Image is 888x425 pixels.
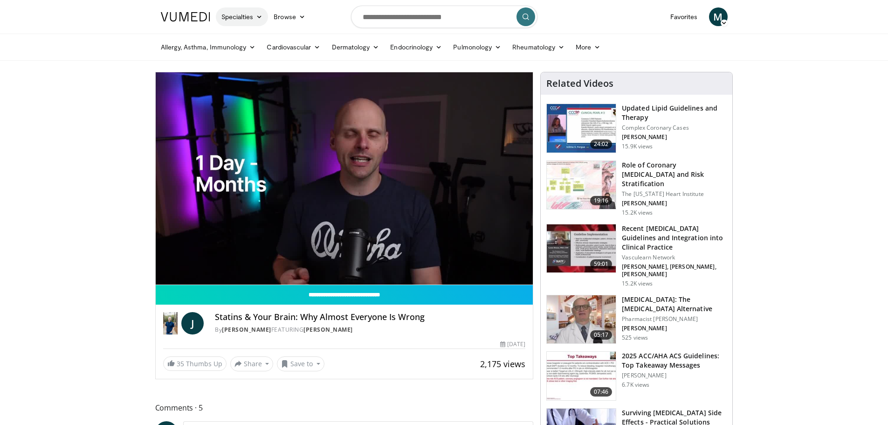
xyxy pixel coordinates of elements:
p: [PERSON_NAME], [PERSON_NAME], [PERSON_NAME] [622,263,727,278]
p: [PERSON_NAME] [622,133,727,141]
input: Search topics, interventions [351,6,537,28]
a: 24:02 Updated Lipid Guidelines and Therapy Complex Coronary Cases [PERSON_NAME] 15.9K views [546,104,727,153]
p: Complex Coronary Cases [622,124,727,132]
p: [PERSON_NAME] [622,200,727,207]
img: ce9609b9-a9bf-4b08-84dd-8eeb8ab29fc6.150x105_q85_crop-smart_upscale.jpg [547,295,616,344]
img: 1efa8c99-7b8a-4ab5-a569-1c219ae7bd2c.150x105_q85_crop-smart_upscale.jpg [547,161,616,209]
h3: 2025 ACC/AHA ACS Guidelines: Top Takeaway Messages [622,351,727,370]
p: 525 views [622,334,648,341]
div: [DATE] [500,340,525,348]
span: 07:46 [590,387,613,397]
span: 59:01 [590,259,613,269]
p: 15.9K views [622,143,653,150]
span: 05:17 [590,330,613,340]
a: Favorites [665,7,703,26]
a: Cardiovascular [261,38,326,56]
p: [PERSON_NAME] [622,372,727,379]
a: M [709,7,728,26]
img: 369ac253-1227-4c00-b4e1-6e957fd240a8.150x105_q85_crop-smart_upscale.jpg [547,352,616,400]
a: 05:17 [MEDICAL_DATA]: The [MEDICAL_DATA] Alternative Pharmacist [PERSON_NAME] [PERSON_NAME] 525 v... [546,295,727,344]
a: 07:46 2025 ACC/AHA ACS Guidelines: Top Takeaway Messages [PERSON_NAME] 6.7K views [546,351,727,401]
p: 15.2K views [622,209,653,216]
a: Pulmonology [447,38,507,56]
a: 59:01 Recent [MEDICAL_DATA] Guidelines and Integration into Clinical Practice Vasculearn Network ... [546,224,727,287]
a: J [181,312,204,334]
a: Allergy, Asthma, Immunology [155,38,262,56]
a: Rheumatology [507,38,570,56]
span: 24:02 [590,139,613,149]
button: Share [230,356,274,371]
h3: Role of Coronary [MEDICAL_DATA] and Risk Stratification [622,160,727,188]
p: 6.7K views [622,381,649,389]
a: Dermatology [326,38,385,56]
p: Pharmacist [PERSON_NAME] [622,315,727,323]
video-js: Video Player [156,72,533,285]
p: 15.2K views [622,280,653,287]
div: By FEATURING [215,326,525,334]
p: The [US_STATE] Heart Institute [622,190,727,198]
a: Browse [268,7,311,26]
h3: [MEDICAL_DATA]: The [MEDICAL_DATA] Alternative [622,295,727,314]
p: [PERSON_NAME] [622,325,727,332]
h4: Related Videos [546,78,613,89]
a: Endocrinology [385,38,447,56]
h3: Updated Lipid Guidelines and Therapy [622,104,727,122]
a: [PERSON_NAME] [222,326,271,334]
img: 87825f19-cf4c-4b91-bba1-ce218758c6bb.150x105_q85_crop-smart_upscale.jpg [547,224,616,273]
span: 19:16 [590,196,613,205]
a: More [570,38,606,56]
h3: Recent [MEDICAL_DATA] Guidelines and Integration into Clinical Practice [622,224,727,252]
p: Vasculearn Network [622,254,727,261]
img: VuMedi Logo [161,12,210,21]
a: 35 Thumbs Up [163,356,227,371]
a: [PERSON_NAME] [303,326,353,334]
img: 77f671eb-9394-4acc-bc78-a9f077f94e00.150x105_q85_crop-smart_upscale.jpg [547,104,616,153]
span: 2,175 views [480,358,525,369]
span: Comments 5 [155,402,534,414]
img: Dr. Jordan Rennicke [163,312,178,334]
span: 35 [177,359,184,368]
h4: Statins & Your Brain: Why Almost Everyone Is Wrong [215,312,525,322]
a: 19:16 Role of Coronary [MEDICAL_DATA] and Risk Stratification The [US_STATE] Heart Institute [PER... [546,160,727,216]
a: Specialties [216,7,268,26]
button: Save to [277,356,324,371]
